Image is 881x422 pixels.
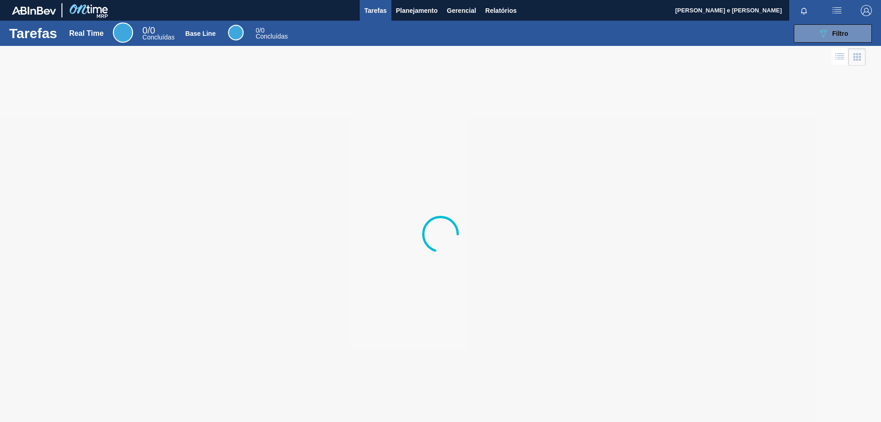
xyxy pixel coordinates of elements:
[142,34,174,41] span: Concluídas
[12,6,56,15] img: TNhmsLtSVTkK8tSr43FrP2fwEKptu5GPRR3wAAAABJRU5ErkJggg==
[142,25,155,35] span: / 0
[831,5,842,16] img: userActions
[447,5,476,16] span: Gerencial
[142,25,147,35] span: 0
[69,29,104,38] div: Real Time
[396,5,438,16] span: Planejamento
[861,5,872,16] img: Logout
[9,28,57,39] h1: Tarefas
[185,30,216,37] div: Base Line
[794,24,872,43] button: Filtro
[256,33,288,40] span: Concluídas
[228,25,244,40] div: Base Line
[256,28,288,39] div: Base Line
[789,4,819,17] button: Notificações
[364,5,387,16] span: Tarefas
[113,23,133,43] div: Real Time
[142,27,174,40] div: Real Time
[485,5,517,16] span: Relatórios
[832,30,848,37] span: Filtro
[256,27,259,34] span: 0
[256,27,264,34] span: / 0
